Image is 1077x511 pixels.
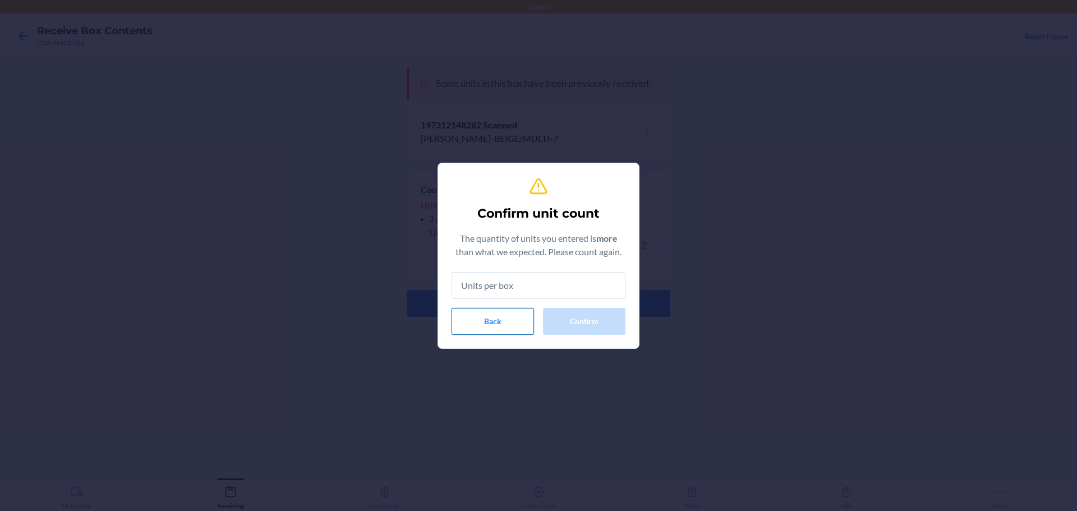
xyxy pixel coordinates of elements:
[477,205,600,223] h2: Confirm unit count
[596,233,618,243] b: more
[452,232,625,259] p: The quantity of units you entered is than what we expected. Please count again.
[452,272,625,299] input: Units per box
[452,308,534,335] button: Back
[543,308,625,335] button: Confirm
